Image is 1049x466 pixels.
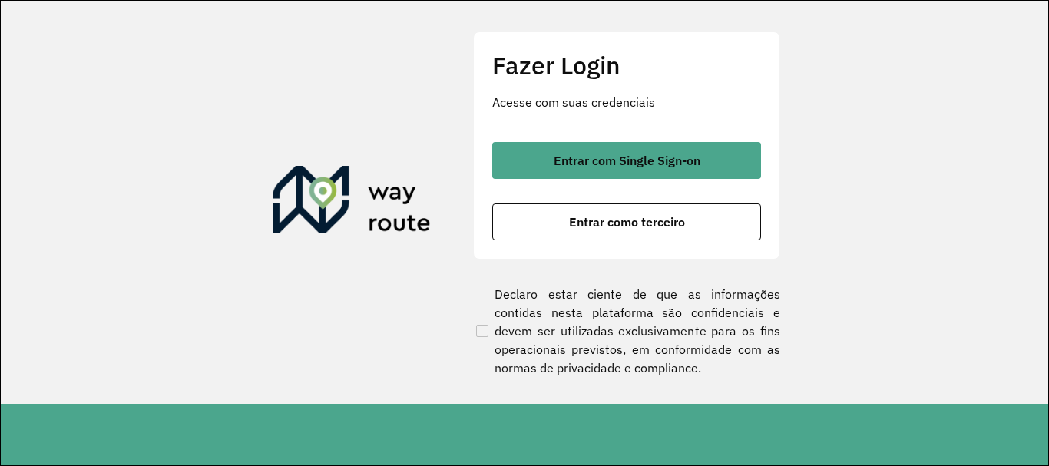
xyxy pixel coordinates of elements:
span: Entrar como terceiro [569,216,685,228]
img: Roteirizador AmbevTech [273,166,431,240]
span: Entrar com Single Sign-on [554,154,700,167]
p: Acesse com suas credenciais [492,93,761,111]
button: button [492,142,761,179]
label: Declaro estar ciente de que as informações contidas nesta plataforma são confidenciais e devem se... [473,285,780,377]
h2: Fazer Login [492,51,761,80]
button: button [492,203,761,240]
